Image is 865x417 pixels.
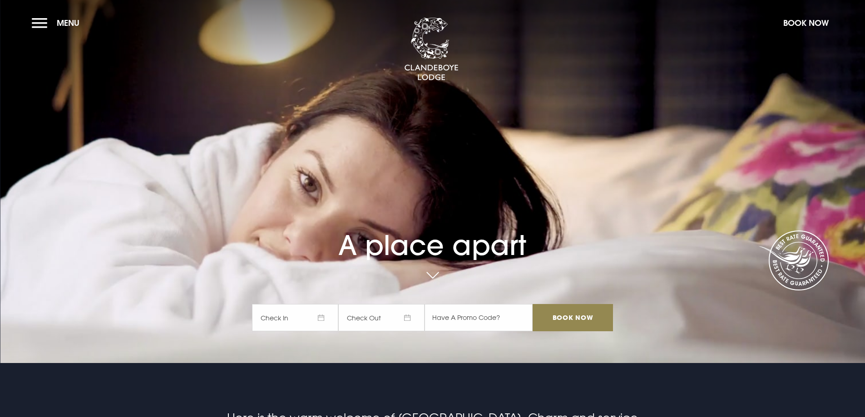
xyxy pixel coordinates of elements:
span: Check In [252,304,338,331]
input: Book Now [533,304,613,331]
span: Menu [57,18,79,28]
img: Clandeboye Lodge [404,18,459,81]
button: Menu [32,13,84,33]
input: Have A Promo Code? [425,304,533,331]
button: Book Now [779,13,833,33]
span: Check Out [338,304,425,331]
h1: A place apart [252,204,613,261]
